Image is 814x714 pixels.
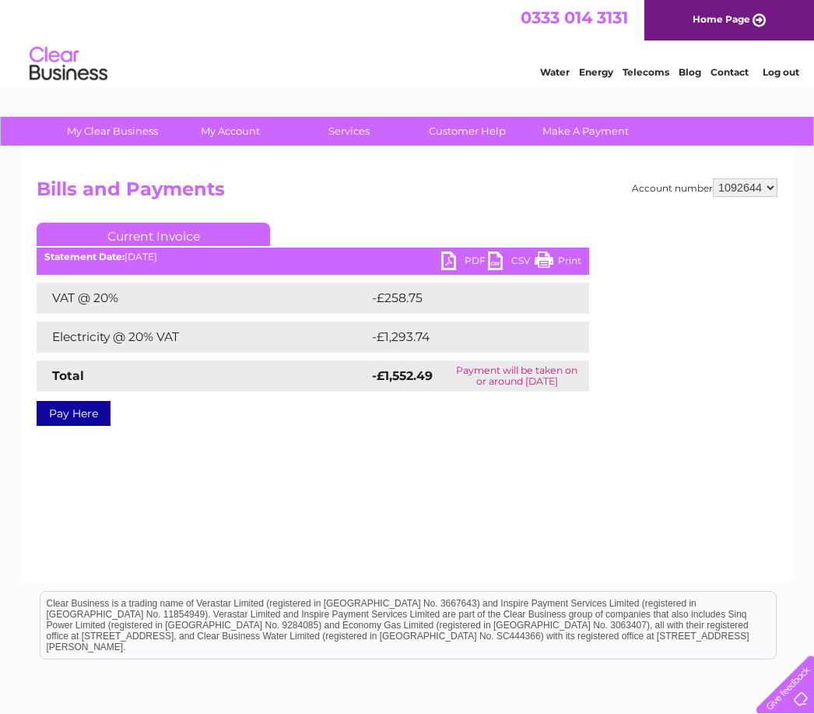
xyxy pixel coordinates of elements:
[521,8,628,27] a: 0333 014 3131
[679,66,701,78] a: Blog
[37,223,270,246] a: Current Invoice
[29,40,108,88] img: logo.png
[372,368,433,383] strong: -£1,552.49
[285,117,413,146] a: Services
[521,117,650,146] a: Make A Payment
[403,117,532,146] a: Customer Help
[37,401,111,426] a: Pay Here
[488,251,535,274] a: CSV
[632,178,777,197] div: Account number
[540,66,570,78] a: Water
[444,361,589,392] td: Payment will be taken on or around [DATE]
[441,251,488,274] a: PDF
[535,251,581,274] a: Print
[52,368,84,383] strong: Total
[763,66,799,78] a: Log out
[44,251,125,262] b: Statement Date:
[710,66,749,78] a: Contact
[37,178,777,208] h2: Bills and Payments
[579,66,613,78] a: Energy
[37,251,589,262] div: [DATE]
[40,9,776,76] div: Clear Business is a trading name of Verastar Limited (registered in [GEOGRAPHIC_DATA] No. 3667643...
[368,283,563,314] td: -£258.75
[623,66,669,78] a: Telecoms
[48,117,177,146] a: My Clear Business
[167,117,295,146] a: My Account
[368,322,566,353] td: -£1,293.74
[37,322,368,353] td: Electricity @ 20% VAT
[37,283,368,314] td: VAT @ 20%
